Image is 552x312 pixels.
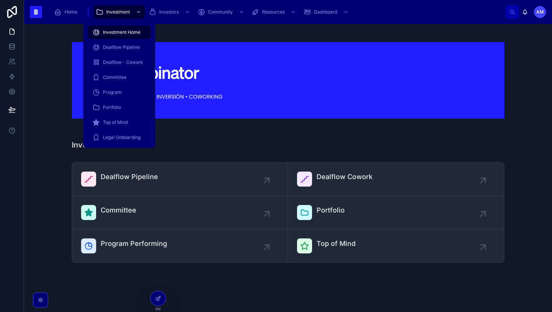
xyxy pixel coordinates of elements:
[146,5,194,19] a: Investors
[103,29,140,35] span: Investment Home
[106,9,130,15] span: Investment
[159,9,179,15] span: Investors
[103,74,127,80] span: Committee
[317,238,356,249] span: Top of Mind
[72,229,288,262] a: Program Performing
[101,238,167,249] span: Program Performing
[88,86,151,99] a: Program
[317,205,345,216] span: Portfolio
[30,6,42,18] img: App logo
[72,42,504,119] img: 18590-Captura-de-Pantalla-2024-03-07-a-las-17.49.44.png
[103,89,122,95] span: Program
[103,119,128,125] span: Top of Mind
[103,44,140,50] span: Dealflow Pipeline
[72,140,112,150] h1: Investment
[88,131,151,144] a: Legal Onboarding
[195,5,248,19] a: Community
[88,56,151,69] a: Dealflow - Cowork
[72,196,288,229] a: Committee
[101,205,136,216] span: Committee
[314,9,337,15] span: Dashboard
[88,116,151,129] a: Top of Mind
[101,172,158,182] span: Dealflow Pipeline
[88,101,151,114] a: Portfolio
[536,9,544,15] span: AM
[48,4,505,20] div: scrollable content
[288,196,504,229] a: Portfolio
[88,26,151,39] a: Investment Home
[288,229,504,262] a: Top of Mind
[88,41,151,54] a: Dealflow Pipeline
[88,71,151,84] a: Committee
[288,163,504,196] a: Dealflow Cowork
[249,5,300,19] a: Resources
[65,9,77,15] span: Home
[103,104,121,110] span: Portfolio
[262,9,285,15] span: Resources
[103,134,140,140] span: Legal Onboarding
[103,59,143,65] span: Dealflow - Cowork
[94,5,145,19] a: Investment
[317,172,373,182] span: Dealflow Cowork
[52,5,83,19] a: Home
[208,9,233,15] span: Community
[72,163,288,196] a: Dealflow Pipeline
[301,5,352,19] a: Dashboard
